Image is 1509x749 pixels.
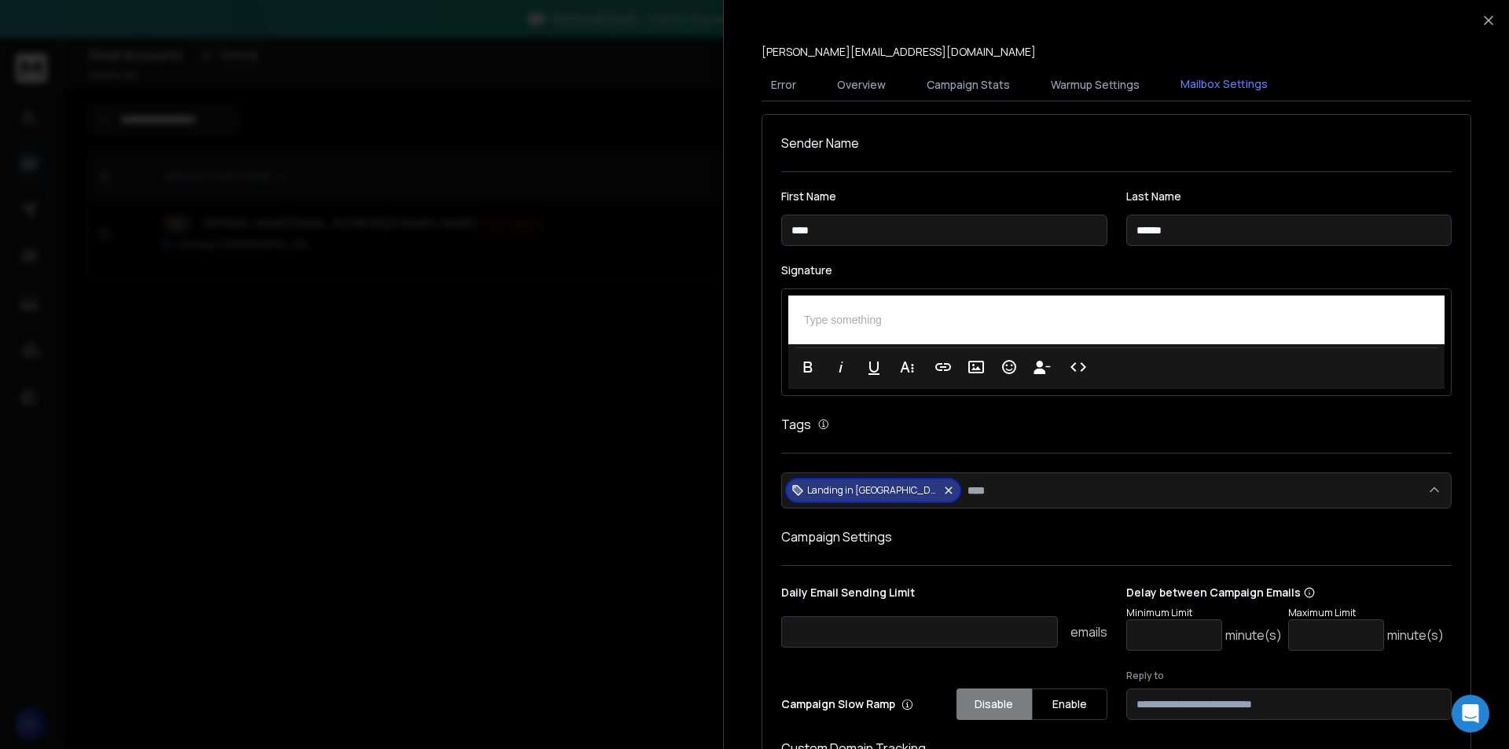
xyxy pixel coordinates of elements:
[781,696,913,712] p: Campaign Slow Ramp
[1126,191,1452,202] label: Last Name
[1452,695,1489,732] div: Open Intercom Messenger
[828,68,895,102] button: Overview
[807,484,936,497] p: Landing in [GEOGRAPHIC_DATA]
[826,351,856,383] button: Italic (Ctrl+I)
[781,191,1107,202] label: First Name
[781,415,811,434] h1: Tags
[781,527,1452,546] h1: Campaign Settings
[1126,670,1452,682] label: Reply to
[1171,67,1277,103] button: Mailbox Settings
[1126,607,1282,619] p: Minimum Limit
[1225,626,1282,644] p: minute(s)
[892,351,922,383] button: More Text
[956,688,1032,720] button: Disable
[1027,351,1057,383] button: Insert Unsubscribe Link
[1041,68,1149,102] button: Warmup Settings
[961,351,991,383] button: Insert Image (Ctrl+P)
[762,44,1036,60] p: [PERSON_NAME][EMAIL_ADDRESS][DOMAIN_NAME]
[994,351,1024,383] button: Emoticons
[1063,351,1093,383] button: Code View
[781,134,1452,152] h1: Sender Name
[917,68,1019,102] button: Campaign Stats
[1387,626,1444,644] p: minute(s)
[1288,607,1444,619] p: Maximum Limit
[793,351,823,383] button: Bold (Ctrl+B)
[762,68,806,102] button: Error
[781,265,1452,276] label: Signature
[1126,585,1444,600] p: Delay between Campaign Emails
[1070,622,1107,641] p: emails
[928,351,958,383] button: Insert Link (Ctrl+K)
[781,585,1107,607] p: Daily Email Sending Limit
[1032,688,1107,720] button: Enable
